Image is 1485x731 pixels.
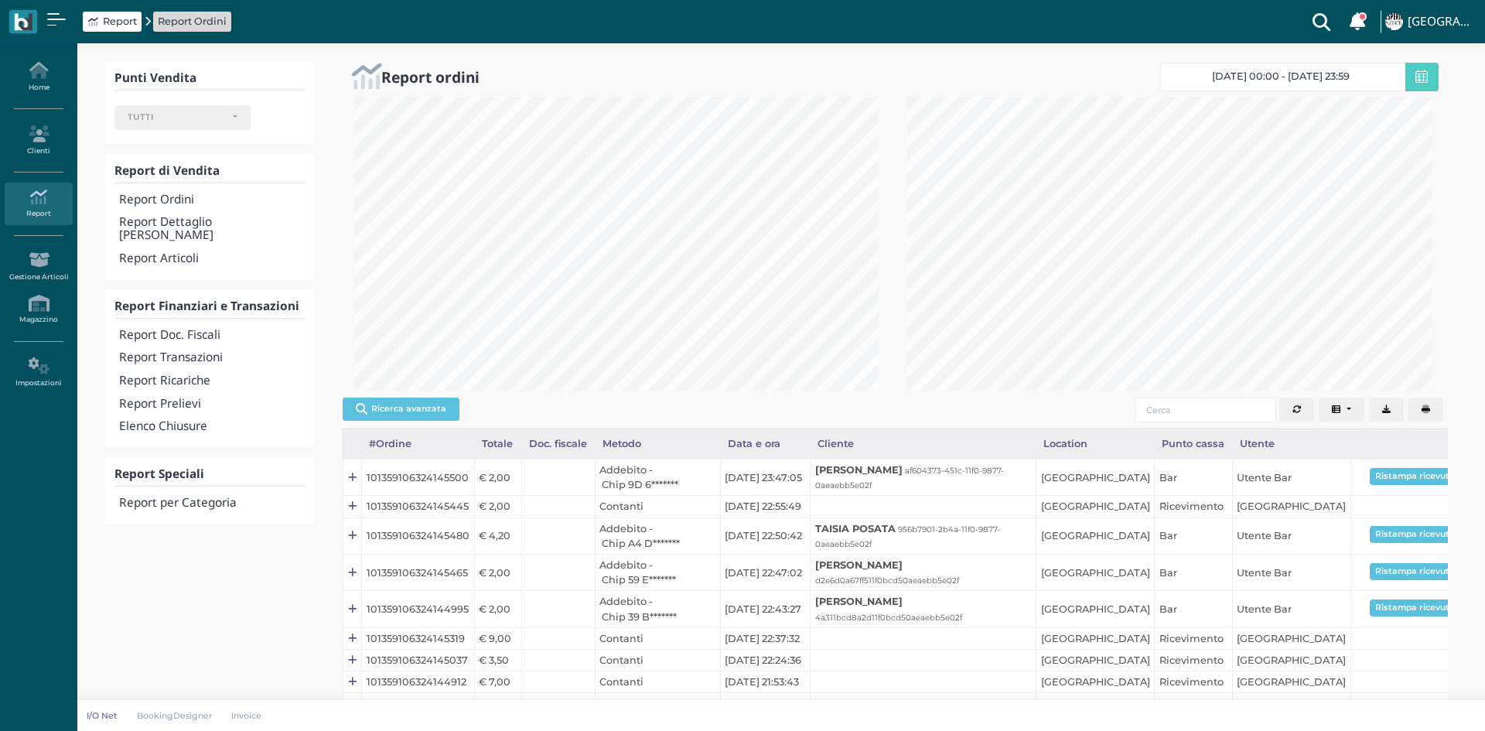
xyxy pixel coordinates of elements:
a: Magazzino [5,289,72,331]
td: 101359106324145465 [362,554,474,590]
td: [DATE] 22:37:32 [720,627,811,649]
a: Impostazioni [5,351,72,394]
a: BookingDesigner [127,709,222,722]
small: 4a311bcd8a2d11f0bcd50aeaebb5e02f [815,613,962,623]
b: Report Finanziari e Transazioni [114,298,299,314]
h4: Elenco Chiusure [119,420,306,433]
td: [GEOGRAPHIC_DATA] [1036,671,1155,693]
td: € 4,20 [474,518,522,554]
button: Ristampa ricevuta [1370,599,1461,617]
div: Punto cassa [1155,429,1232,459]
td: [GEOGRAPHIC_DATA] [1036,591,1155,627]
td: [DATE] 21:48:14 [720,693,811,729]
button: Export [1369,398,1404,422]
div: #Ordine [362,429,474,459]
td: [GEOGRAPHIC_DATA] [1232,627,1350,649]
button: Ristampa ricevuta [1370,563,1461,580]
div: Cliente [811,429,1036,459]
h4: Report Prelievi [119,398,306,411]
td: 101359106324144935 [362,693,474,729]
td: € 9,00 [474,627,522,649]
td: Ricevimento [1155,496,1232,518]
div: Utente [1232,429,1350,459]
b: Report Speciali [114,466,204,482]
td: Utente Bar [1232,459,1350,496]
p: I/O Net [87,709,118,722]
a: Report Ordini [158,14,227,29]
td: [GEOGRAPHIC_DATA] [1036,459,1155,496]
div: TUTTI [128,112,225,123]
td: 101359106324145037 [362,649,474,671]
button: Columns [1319,398,1365,422]
td: € 2,00 [474,496,522,518]
td: [DATE] 22:43:27 [720,591,811,627]
td: Utente Bar [1232,591,1350,627]
b: [PERSON_NAME] [815,464,903,476]
h4: Report Doc. Fiscali [119,329,306,342]
button: TUTTI [114,105,251,130]
td: Contanti [595,671,720,693]
td: Bar [1155,693,1232,729]
td: 101359106324145319 [362,627,474,649]
td: 101359106324145445 [362,496,474,518]
td: [GEOGRAPHIC_DATA] [1232,496,1350,518]
td: [GEOGRAPHIC_DATA] [1036,496,1155,518]
td: Bar [1155,554,1232,590]
td: Contanti [595,649,720,671]
button: Ricerca avanzata [343,398,459,421]
td: € 2,00 [474,591,522,627]
td: [DATE] 22:50:42 [720,518,811,554]
td: € 2,00 [474,554,522,590]
button: Aggiorna [1279,398,1314,422]
b: TAISIA POSATA [815,523,896,535]
td: [DATE] 22:55:49 [720,496,811,518]
h4: [GEOGRAPHIC_DATA] [1408,15,1476,29]
a: Report [88,14,137,29]
a: ... [GEOGRAPHIC_DATA] [1383,3,1476,40]
b: [PERSON_NAME] [815,596,903,607]
td: Utente Bar [1232,518,1350,554]
td: [GEOGRAPHIC_DATA] [1036,693,1155,729]
td: [GEOGRAPHIC_DATA] [1036,649,1155,671]
td: [GEOGRAPHIC_DATA] [1036,554,1155,590]
span: [DATE] 00:00 - [DATE] 23:59 [1212,70,1350,83]
td: 101359106324144912 [362,671,474,693]
div: Totale [474,429,522,459]
button: Ristampa ricevuta [1370,526,1461,543]
input: Cerca [1135,398,1276,422]
div: Location [1036,429,1155,459]
h4: Report per Categoria [119,497,306,510]
b: [PERSON_NAME] [815,698,903,709]
td: [DATE] 21:53:43 [720,671,811,693]
a: Report [5,183,72,225]
small: af604373-451c-11f0-9877-0aeaebb5e02f [815,466,1004,490]
td: Bar [1155,459,1232,496]
div: Doc. fiscale [522,429,595,459]
td: 101359106324145500 [362,459,474,496]
td: Bar [1155,591,1232,627]
small: 956b7901-2b4a-11f0-9877-0aeaebb5e02f [815,524,1000,549]
td: [DATE] 22:24:36 [720,649,811,671]
td: Utente Bar [1232,693,1350,729]
td: [DATE] 23:47:05 [720,459,811,496]
td: [DATE] 22:47:02 [720,554,811,590]
td: Ricevimento [1155,671,1232,693]
div: Colonne [1319,398,1370,422]
b: Report di Vendita [114,162,220,179]
b: Punti Vendita [114,70,196,86]
td: € 1,00 [474,693,522,729]
a: Clienti [5,119,72,162]
img: ... [1385,13,1402,30]
td: [GEOGRAPHIC_DATA] [1036,627,1155,649]
td: Utente Bar [1232,554,1350,590]
td: [GEOGRAPHIC_DATA] [1232,649,1350,671]
h2: Report ordini [381,69,480,85]
td: € 2,00 [474,459,522,496]
b: [PERSON_NAME] [815,559,903,571]
td: Ricevimento [1155,649,1232,671]
small: d2e6d0a67ff511f0bcd50aeaebb5e02f [815,576,959,586]
h4: Report Ricariche [119,374,306,388]
td: 101359106324144995 [362,591,474,627]
div: Data e ora [720,429,811,459]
